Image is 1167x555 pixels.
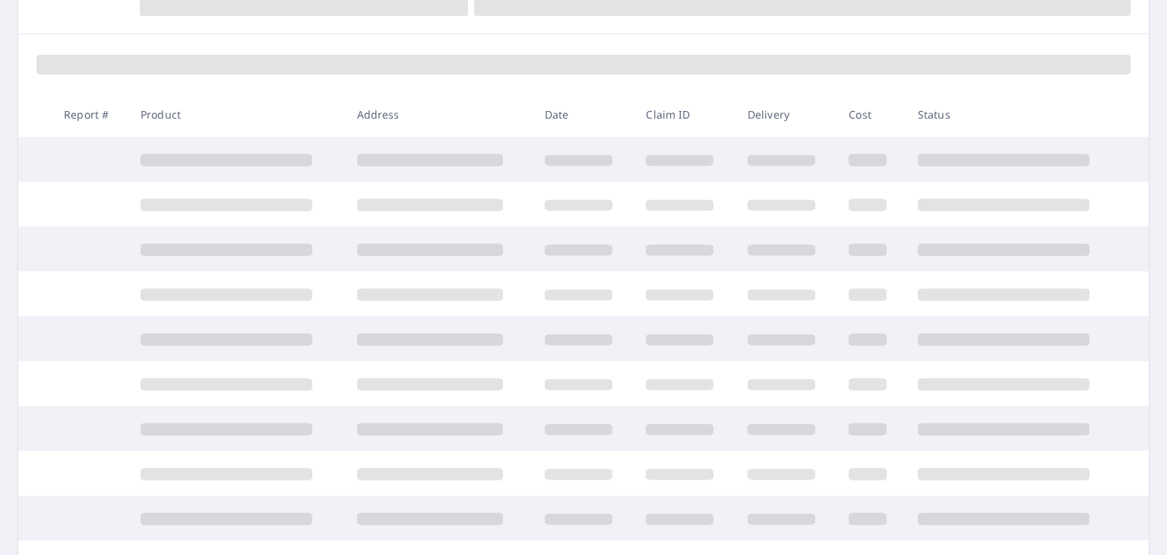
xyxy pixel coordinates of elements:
th: Product [128,92,345,137]
th: Cost [837,92,906,137]
th: Delivery [735,92,837,137]
th: Date [533,92,634,137]
th: Address [345,92,533,137]
th: Report # [52,92,128,137]
th: Claim ID [634,92,735,137]
th: Status [906,92,1122,137]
